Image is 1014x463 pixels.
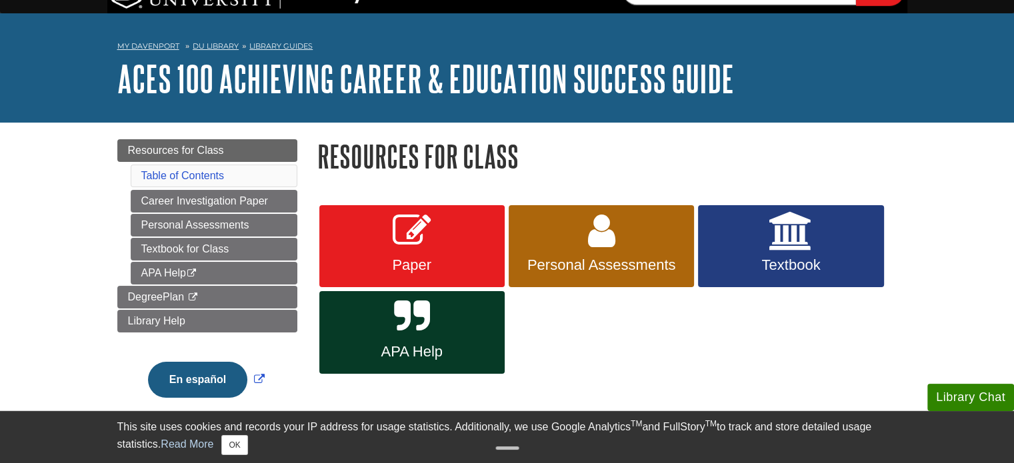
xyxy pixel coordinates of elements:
[117,310,297,332] a: Library Help
[193,41,239,51] a: DU Library
[631,419,642,428] sup: TM
[117,419,897,455] div: This site uses cookies and records your IP address for usage statistics. Additionally, we use Goo...
[131,262,297,284] a: APA Help
[117,286,297,308] a: DegreePlan
[128,315,185,326] span: Library Help
[317,139,897,173] h1: Resources for Class
[117,58,734,99] a: ACES 100 Achieving Career & Education Success Guide
[329,256,495,274] span: Paper
[698,205,883,288] a: Textbook
[187,293,198,302] i: This link opens in a new window
[927,384,1014,411] button: Library Chat
[128,291,185,302] span: DegreePlan
[161,438,213,450] a: Read More
[117,41,179,52] a: My Davenport
[128,145,224,156] span: Resources for Class
[186,269,197,278] i: This link opens in a new window
[131,190,297,213] a: Career Investigation Paper
[117,37,897,59] nav: breadcrumb
[131,214,297,236] a: Personal Assessments
[141,170,225,181] a: Table of Contents
[319,291,505,374] a: APA Help
[509,205,694,288] a: Personal Assessments
[117,139,297,162] a: Resources for Class
[148,362,247,398] button: En español
[117,139,297,420] div: Guide Page Menu
[131,238,297,260] a: Textbook for Class
[319,205,505,288] a: Paper
[145,374,268,385] a: Link opens in new window
[519,256,684,274] span: Personal Assessments
[705,419,717,428] sup: TM
[221,435,247,455] button: Close
[249,41,313,51] a: Library Guides
[329,343,495,360] span: APA Help
[708,256,873,274] span: Textbook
